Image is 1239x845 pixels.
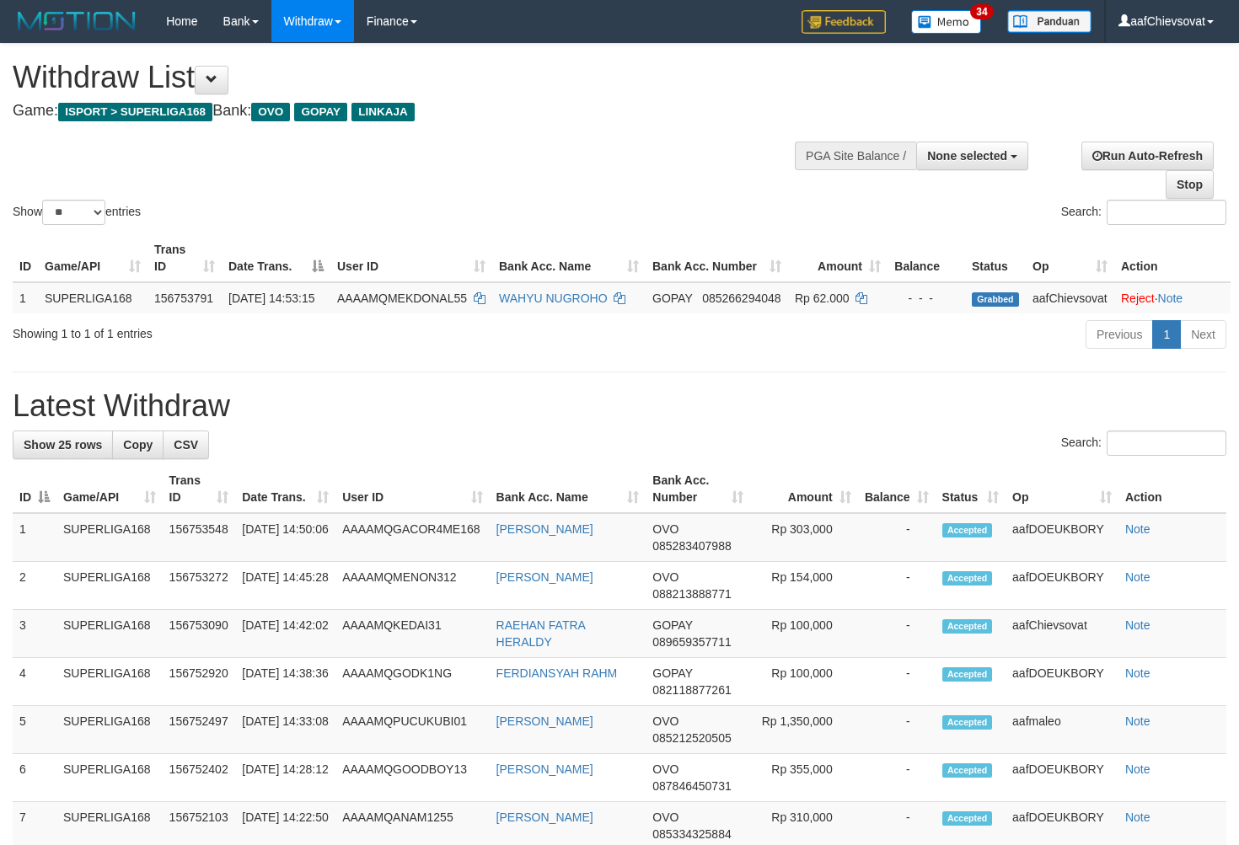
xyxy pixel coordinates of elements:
[1125,714,1150,728] a: Note
[496,666,618,680] a: FERDIANSYAH RAHM
[1180,320,1226,349] a: Next
[1086,320,1153,349] a: Previous
[154,291,213,305] span: 156753791
[56,754,163,802] td: SUPERLIGA168
[335,465,489,513] th: User ID: activate to sort column ascending
[13,562,56,610] td: 2
[13,318,504,342] div: Showing 1 to 1 of 1 entries
[13,513,56,562] td: 1
[970,4,993,19] span: 34
[13,234,38,282] th: ID
[1121,291,1155,305] a: Reject
[56,465,163,513] th: Game/API: activate to sort column ascending
[235,754,335,802] td: [DATE] 14:28:12
[750,465,857,513] th: Amount: activate to sort column ascending
[13,658,56,706] td: 4
[1152,320,1181,349] a: 1
[1006,706,1118,754] td: aafmaleo
[1107,431,1226,456] input: Search:
[335,658,489,706] td: AAAAMQGODK1NG
[163,754,236,802] td: 156752402
[490,465,646,513] th: Bank Acc. Name: activate to sort column ascending
[795,142,916,170] div: PGA Site Balance /
[56,706,163,754] td: SUPERLIGA168
[795,291,850,305] span: Rp 62.000
[1007,10,1091,33] img: panduan.png
[56,610,163,658] td: SUPERLIGA168
[163,513,236,562] td: 156753548
[858,754,936,802] td: -
[1026,234,1114,282] th: Op: activate to sort column ascending
[646,465,750,513] th: Bank Acc. Number: activate to sort column ascending
[942,619,993,634] span: Accepted
[496,762,593,776] a: [PERSON_NAME]
[13,282,38,313] td: 1
[858,658,936,706] td: -
[1006,562,1118,610] td: aafDOEUKBORY
[335,610,489,658] td: AAAAMQKEDAI31
[750,754,857,802] td: Rp 355,000
[652,587,731,601] span: Copy 088213888771 to clipboard
[1006,610,1118,658] td: aafChievsovat
[652,635,731,649] span: Copy 089659357711 to clipboard
[652,779,731,793] span: Copy 087846450731 to clipboard
[927,149,1007,163] span: None selected
[13,706,56,754] td: 5
[335,513,489,562] td: AAAAMQGACOR4ME168
[888,234,965,282] th: Balance
[652,762,678,776] span: OVO
[1125,570,1150,584] a: Note
[13,754,56,802] td: 6
[56,513,163,562] td: SUPERLIGA168
[335,562,489,610] td: AAAAMQMENON312
[251,103,290,121] span: OVO
[1006,465,1118,513] th: Op: activate to sort column ascending
[235,513,335,562] td: [DATE] 14:50:06
[702,291,780,305] span: Copy 085266294048 to clipboard
[24,438,102,452] span: Show 25 rows
[652,539,731,553] span: Copy 085283407988 to clipboard
[942,715,993,730] span: Accepted
[652,570,678,584] span: OVO
[646,234,788,282] th: Bank Acc. Number: activate to sort column ascending
[1026,282,1114,313] td: aafChievsovat
[13,103,809,120] h4: Game: Bank:
[916,142,1028,170] button: None selected
[163,610,236,658] td: 156753090
[1061,200,1226,225] label: Search:
[652,291,692,305] span: GOPAY
[858,562,936,610] td: -
[163,562,236,610] td: 156753272
[13,465,56,513] th: ID: activate to sort column descending
[56,562,163,610] td: SUPERLIGA168
[936,465,1006,513] th: Status: activate to sort column ascending
[1118,465,1226,513] th: Action
[163,465,236,513] th: Trans ID: activate to sort column ascending
[1006,754,1118,802] td: aafDOEUKBORY
[38,234,147,282] th: Game/API: activate to sort column ascending
[13,200,141,225] label: Show entries
[1081,142,1214,170] a: Run Auto-Refresh
[330,234,492,282] th: User ID: activate to sort column ascending
[750,706,857,754] td: Rp 1,350,000
[750,610,857,658] td: Rp 100,000
[1158,291,1183,305] a: Note
[1061,431,1226,456] label: Search:
[858,513,936,562] td: -
[942,523,993,537] span: Accepted
[1006,513,1118,562] td: aafDOEUKBORY
[174,438,198,452] span: CSV
[1114,282,1231,313] td: ·
[13,431,113,459] a: Show 25 rows
[1166,170,1214,199] a: Stop
[13,8,141,34] img: MOTION_logo.png
[652,714,678,728] span: OVO
[1125,522,1150,536] a: Note
[750,513,857,562] td: Rp 303,000
[652,731,731,745] span: Copy 085212520505 to clipboard
[911,10,982,34] img: Button%20Memo.svg
[652,827,731,841] span: Copy 085334325884 to clipboard
[235,658,335,706] td: [DATE] 14:38:36
[235,706,335,754] td: [DATE] 14:33:08
[496,714,593,728] a: [PERSON_NAME]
